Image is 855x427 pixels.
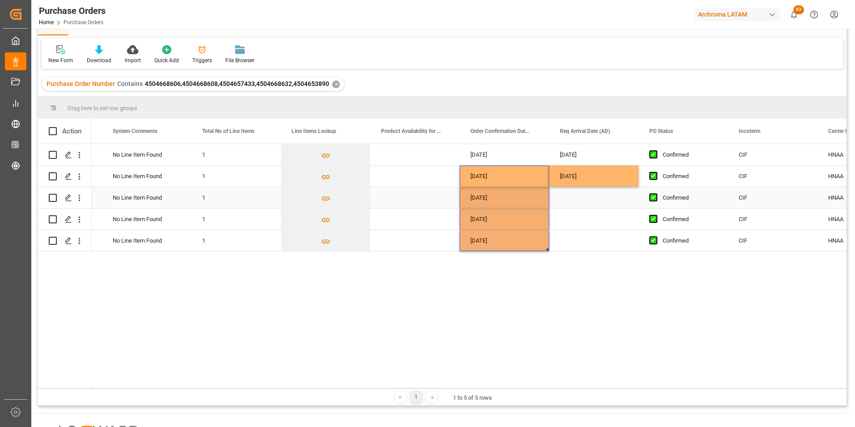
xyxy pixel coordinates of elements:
[663,231,717,251] div: Confirmed
[125,56,141,64] div: Import
[38,187,92,209] div: Press SPACE to select this row.
[102,144,191,165] div: No Line Item Found
[784,4,804,25] button: show 63 new notifications
[102,209,191,230] div: No Line Item Found
[549,144,639,165] div: [DATE]
[549,166,639,187] div: [DATE]
[460,187,549,208] div: [DATE]
[39,4,106,17] div: Purchase Orders
[102,230,191,251] div: No Line Item Found
[804,4,824,25] button: Help Center
[728,230,817,251] div: CIF
[411,392,422,403] div: 1
[728,144,817,165] div: CIF
[47,80,115,87] span: Purchase Order Number
[663,166,717,187] div: Confirmed
[560,128,610,134] span: Req Arrival Date (AD)
[460,144,549,165] div: [DATE]
[663,209,717,230] div: Confirmed
[38,209,92,230] div: Press SPACE to select this row.
[191,144,281,165] div: 1
[145,80,329,87] span: 4504668606,4504668608,4504657433,4504668632,4504653890
[48,56,73,64] div: New Form
[332,81,340,88] div: ✕
[381,128,441,134] span: Product Availability for actual shipment date
[117,80,143,87] span: Contains
[694,6,784,23] button: Archroma LATAM
[102,166,191,187] div: No Line Item Found
[460,166,549,187] div: [DATE]
[663,188,717,208] div: Confirmed
[225,56,254,64] div: File Browser
[38,230,92,252] div: Press SPACE to select this row.
[191,166,281,187] div: 1
[38,144,92,166] div: Press SPACE to select this row.
[68,105,137,111] span: Drag here to set row groups
[191,187,281,208] div: 1
[728,209,817,230] div: CIF
[793,5,804,14] span: 63
[663,145,717,165] div: Confirmed
[38,166,92,187] div: Press SPACE to select this row.
[460,230,549,251] div: [DATE]
[39,19,54,26] a: Home
[728,166,817,187] div: CIF
[292,128,336,134] span: Line Items Lookup
[191,230,281,251] div: 1
[62,127,81,135] div: Action
[728,187,817,208] div: CIF
[202,128,254,134] span: Total No of Line Items
[828,128,851,134] span: Center ID
[649,128,673,134] span: PO Status
[154,56,179,64] div: Quick Add
[102,187,191,208] div: No Line Item Found
[694,8,780,21] div: Archroma LATAM
[113,128,157,134] span: System Comments
[470,128,530,134] span: Order Confirmation Date (SD)
[739,128,760,134] span: Incoterm
[453,393,492,402] div: 1 to 5 of 5 rows
[192,56,212,64] div: Triggers
[87,56,111,64] div: Download
[460,209,549,230] div: [DATE]
[191,209,281,230] div: 1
